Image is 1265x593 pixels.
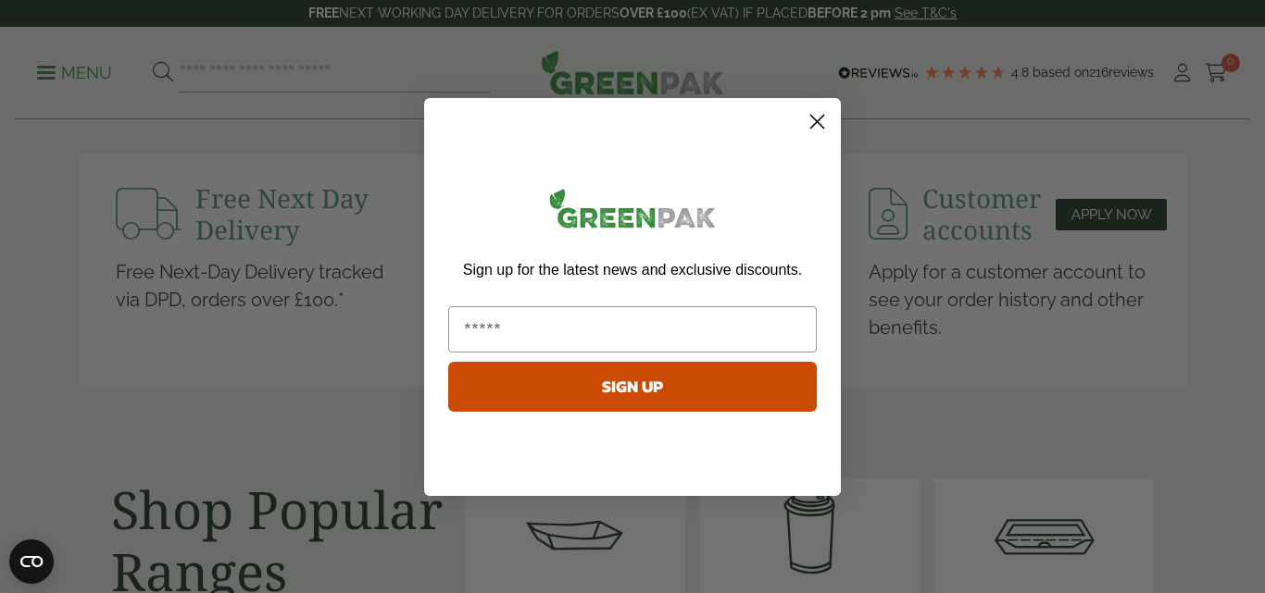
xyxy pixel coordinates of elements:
[463,262,802,278] span: Sign up for the latest news and exclusive discounts.
[9,539,54,584] button: Open CMP widget
[448,362,817,412] button: SIGN UP
[448,306,817,352] input: Email
[448,181,817,243] img: greenpak_logo
[801,105,833,138] button: Close dialog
